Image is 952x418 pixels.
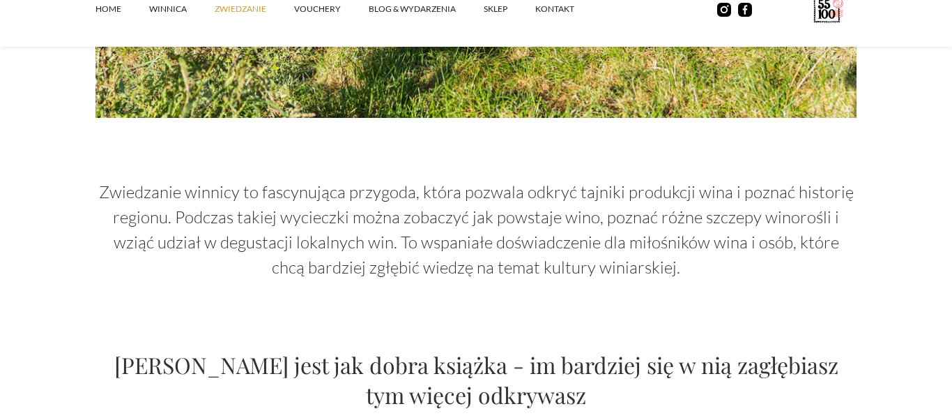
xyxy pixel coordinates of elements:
p: Zwiedzanie winnicy to fascynująca przygoda, która pozwala odkryć tajniki produkcji wina i poznać ... [95,179,857,280]
h2: [PERSON_NAME] jest jak dobra książka - im bardziej się w nią zagłębiasz tym więcej odkrywasz [95,350,857,410]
